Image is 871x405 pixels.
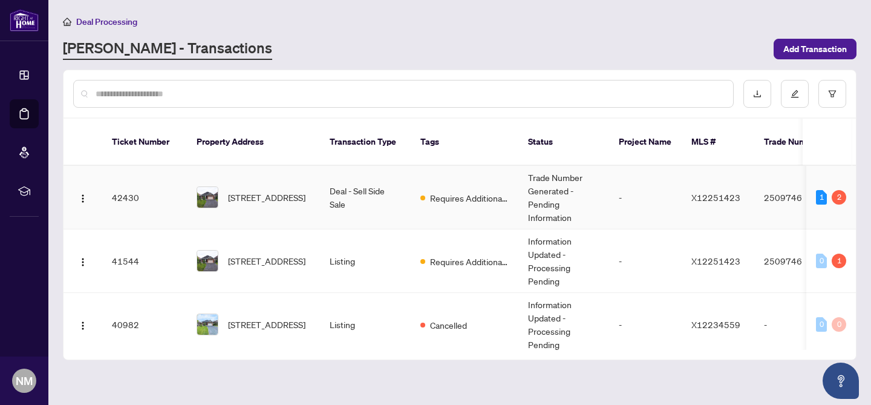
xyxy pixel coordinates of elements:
[691,319,740,330] span: X12234559
[609,293,682,357] td: -
[781,80,809,108] button: edit
[818,80,846,108] button: filter
[430,191,509,205] span: Requires Additional Docs
[78,257,88,267] img: Logo
[73,188,93,207] button: Logo
[518,293,609,357] td: Information Updated - Processing Pending
[754,166,839,229] td: 2509746
[102,119,187,166] th: Ticket Number
[228,318,305,331] span: [STREET_ADDRESS]
[430,255,509,268] span: Requires Additional Docs
[828,90,837,98] span: filter
[754,293,839,357] td: -
[320,166,411,229] td: Deal - Sell Side Sale
[411,119,518,166] th: Tags
[682,119,754,166] th: MLS #
[754,119,839,166] th: Trade Number
[102,166,187,229] td: 42430
[832,317,846,332] div: 0
[102,229,187,293] td: 41544
[10,9,39,31] img: logo
[832,254,846,268] div: 1
[16,372,33,389] span: NM
[743,80,771,108] button: download
[753,90,762,98] span: download
[691,192,740,203] span: X12251423
[63,18,71,26] span: home
[609,166,682,229] td: -
[518,166,609,229] td: Trade Number Generated - Pending Information
[816,317,827,332] div: 0
[78,194,88,203] img: Logo
[832,190,846,205] div: 2
[823,363,859,399] button: Open asap
[197,314,218,335] img: thumbnail-img
[774,39,856,59] button: Add Transaction
[691,255,740,266] span: X12251423
[518,119,609,166] th: Status
[63,38,272,60] a: [PERSON_NAME] - Transactions
[430,318,467,332] span: Cancelled
[73,315,93,334] button: Logo
[187,119,320,166] th: Property Address
[783,39,847,59] span: Add Transaction
[754,229,839,293] td: 2509746
[320,293,411,357] td: Listing
[518,229,609,293] td: Information Updated - Processing Pending
[816,254,827,268] div: 0
[609,229,682,293] td: -
[320,119,411,166] th: Transaction Type
[791,90,799,98] span: edit
[73,251,93,271] button: Logo
[320,229,411,293] td: Listing
[197,187,218,208] img: thumbnail-img
[78,321,88,331] img: Logo
[609,119,682,166] th: Project Name
[102,293,187,357] td: 40982
[197,251,218,271] img: thumbnail-img
[228,191,305,204] span: [STREET_ADDRESS]
[76,16,137,27] span: Deal Processing
[816,190,827,205] div: 1
[228,254,305,268] span: [STREET_ADDRESS]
